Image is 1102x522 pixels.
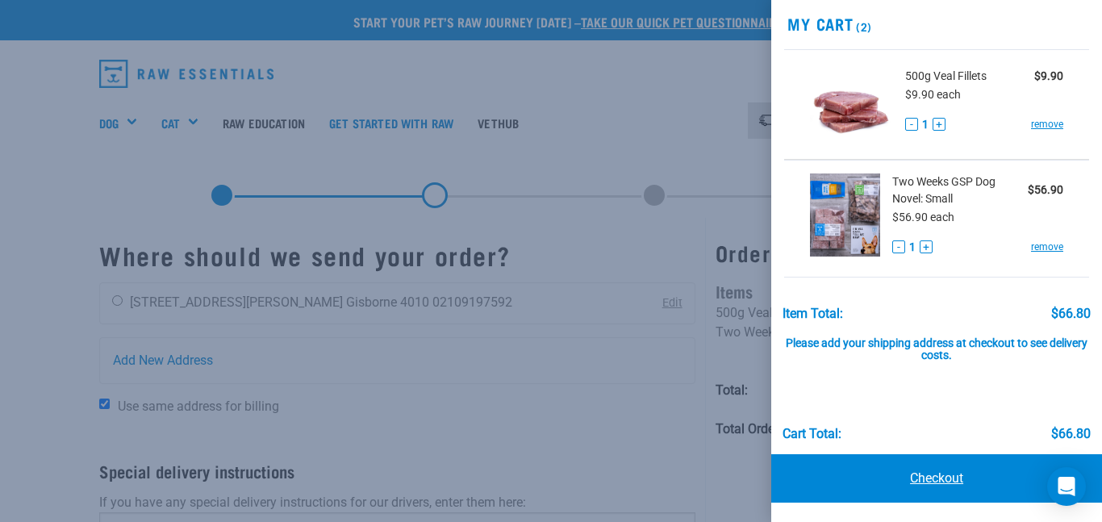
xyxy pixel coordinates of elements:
[892,173,1028,207] span: Two Weeks GSP Dog Novel: Small
[909,239,916,256] span: 1
[920,240,933,253] button: +
[783,321,1092,363] div: Please add your shipping address at checkout to see delivery costs.
[933,118,945,131] button: +
[1034,69,1063,82] strong: $9.90
[892,211,954,223] span: $56.90 each
[810,173,880,257] img: Get Started Dog (Novel)
[892,240,905,253] button: -
[1028,183,1063,196] strong: $56.90
[1047,467,1086,506] div: Open Intercom Messenger
[854,23,872,29] span: (2)
[1051,307,1091,321] div: $66.80
[905,68,987,85] span: 500g Veal Fillets
[783,307,843,321] div: Item Total:
[771,15,1102,33] h2: My Cart
[1051,427,1091,441] div: $66.80
[783,427,841,441] div: Cart total:
[810,63,893,146] img: Veal Fillets
[922,116,929,133] span: 1
[1031,117,1063,132] a: remove
[1031,240,1063,254] a: remove
[771,454,1102,503] a: Checkout
[905,118,918,131] button: -
[905,88,961,101] span: $9.90 each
